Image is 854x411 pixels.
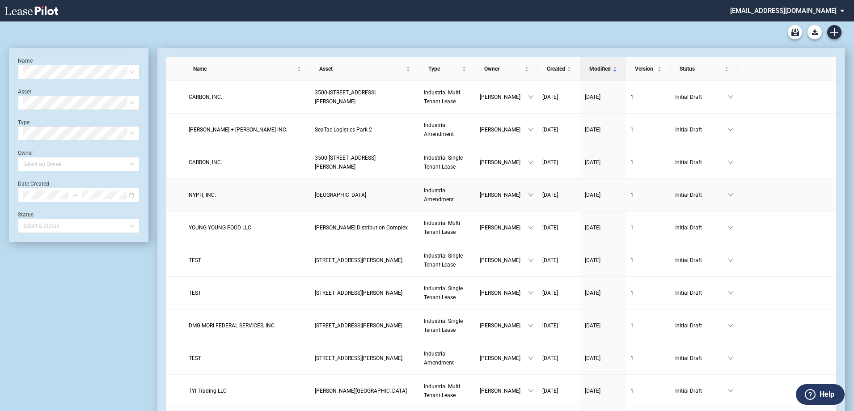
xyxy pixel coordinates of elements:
md-menu: Download Blank Form List [805,25,824,39]
label: Date Created [18,181,49,187]
a: CARBON, INC. [189,93,306,102]
span: down [528,225,533,230]
span: [PERSON_NAME] [480,158,528,167]
span: Initial Draft [675,191,728,199]
span: CARBON, INC. [189,94,222,100]
span: down [728,127,733,132]
span: [DATE] [585,94,600,100]
span: Vernon Business Park [315,388,407,394]
span: [DATE] [542,225,558,231]
span: 1 [630,355,634,361]
a: 1 [630,321,666,330]
span: [PERSON_NAME] [480,223,528,232]
a: 1 [630,191,666,199]
span: Initial Draft [675,158,728,167]
a: [DATE] [542,288,576,297]
span: 3500-3520 Thomas Road [315,155,376,170]
span: Initial Draft [675,93,728,102]
span: down [528,192,533,198]
span: edit [772,258,778,263]
th: Created [538,57,580,81]
button: Help [796,384,845,405]
a: [DATE] [542,386,576,395]
a: TEST [189,256,306,265]
span: down [728,356,733,361]
span: 100 Anderson Avenue [315,257,402,263]
span: down [528,94,533,100]
span: download [784,127,789,132]
span: Industrial Multi Tenant Lease [424,383,460,398]
span: YOUNG YOUNG FOOD LLC [189,225,251,231]
span: down [728,160,733,165]
a: Industrial Multi Tenant Lease [424,382,471,400]
a: Industrial Single Tenant Lease [424,251,471,269]
a: [STREET_ADDRESS][PERSON_NAME] [315,256,415,265]
span: DMG MORI FEDERAL SERVICES, INC. [189,322,276,329]
span: Industrial Multi Tenant Lease [424,220,460,235]
span: [PERSON_NAME] [480,288,528,297]
th: Name [184,57,310,81]
span: [DATE] [542,159,558,165]
a: SeaTac Logistics Park 2 [315,125,415,134]
a: [DATE] [542,191,576,199]
a: [DATE] [585,191,621,199]
label: Type [18,119,30,126]
label: Name [18,58,33,64]
a: [DATE] [585,288,621,297]
span: CARBON, INC. [189,159,222,165]
a: [STREET_ADDRESS][PERSON_NAME] [315,288,415,297]
a: TEST [189,288,306,297]
span: [DATE] [542,257,558,263]
a: TYI Trading LLC [189,386,306,395]
a: Industrial Single Tenant Lease [424,284,471,302]
span: 12809 Busch Place [315,322,402,329]
span: 1 [630,225,634,231]
a: Create new document [827,25,841,39]
span: [PERSON_NAME] [480,191,528,199]
a: [STREET_ADDRESS][PERSON_NAME] [315,354,415,363]
span: [PERSON_NAME] [480,354,528,363]
th: Status [671,57,738,81]
span: down [528,356,533,361]
span: download [784,192,789,198]
span: [DATE] [585,257,600,263]
span: Initial Draft [675,321,728,330]
span: down [528,258,533,263]
span: [DATE] [585,388,600,394]
span: edit [772,388,778,394]
span: [DATE] [585,192,600,198]
a: TEST [189,354,306,363]
a: Industrial Single Tenant Lease [424,317,471,335]
span: download [784,94,789,100]
span: share-alt [795,356,802,362]
a: Industrial Amendment [424,186,471,204]
span: NYPIT, INC. [189,192,216,198]
a: Industrial Amendment [424,121,471,139]
a: 3500-[STREET_ADDRESS][PERSON_NAME] [315,88,415,106]
a: 1 [630,288,666,297]
span: down [528,160,533,165]
span: SeaTac Logistics Park 2 [315,127,372,133]
span: 1 [630,127,634,133]
span: [DATE] [542,94,558,100]
a: Industrial Amendment [424,349,471,367]
a: [DATE] [542,125,576,134]
span: share-alt [795,258,802,264]
a: 1 [630,386,666,395]
a: 1 [630,256,666,265]
span: Initial Draft [675,354,728,363]
span: edit [772,192,778,198]
label: Owner [18,150,33,156]
span: edit [772,225,778,230]
th: Asset [310,57,419,81]
span: [DATE] [585,127,600,133]
span: Industrial Amendment [424,351,454,366]
span: [DATE] [542,290,558,296]
a: [DATE] [585,93,621,102]
span: share-alt [795,192,802,199]
a: [DATE] [585,158,621,167]
a: [DATE] [542,93,576,102]
span: Kato Business Center [315,192,366,198]
a: Industrial Multi Tenant Lease [424,88,471,106]
span: down [528,290,533,296]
